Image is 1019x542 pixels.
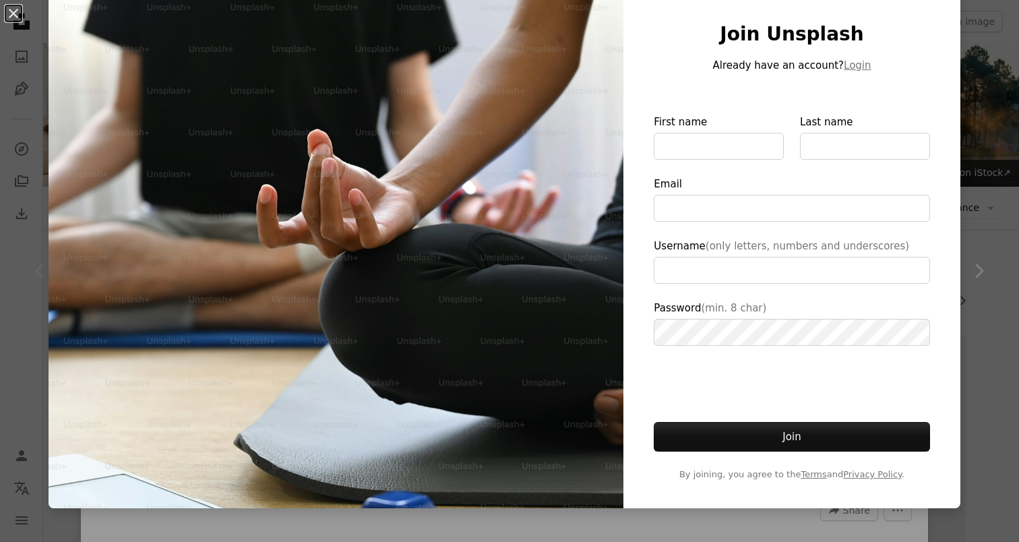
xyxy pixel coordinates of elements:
[801,469,826,479] a: Terms
[654,422,929,452] button: Join
[844,57,871,73] button: Login
[654,238,929,284] label: Username
[654,195,929,222] input: Email
[800,114,930,160] label: Last name
[654,176,929,222] label: Email
[654,133,784,160] input: First name
[654,57,929,73] p: Already have an account?
[654,257,929,284] input: Username(only letters, numbers and underscores)
[701,302,766,314] span: (min. 8 char)
[800,133,930,160] input: Last name
[706,240,909,252] span: (only letters, numbers and underscores)
[843,469,902,479] a: Privacy Policy
[654,468,929,481] span: By joining, you agree to the and .
[654,114,784,160] label: First name
[654,22,929,47] h1: Join Unsplash
[654,319,929,346] input: Password(min. 8 char)
[654,300,929,346] label: Password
